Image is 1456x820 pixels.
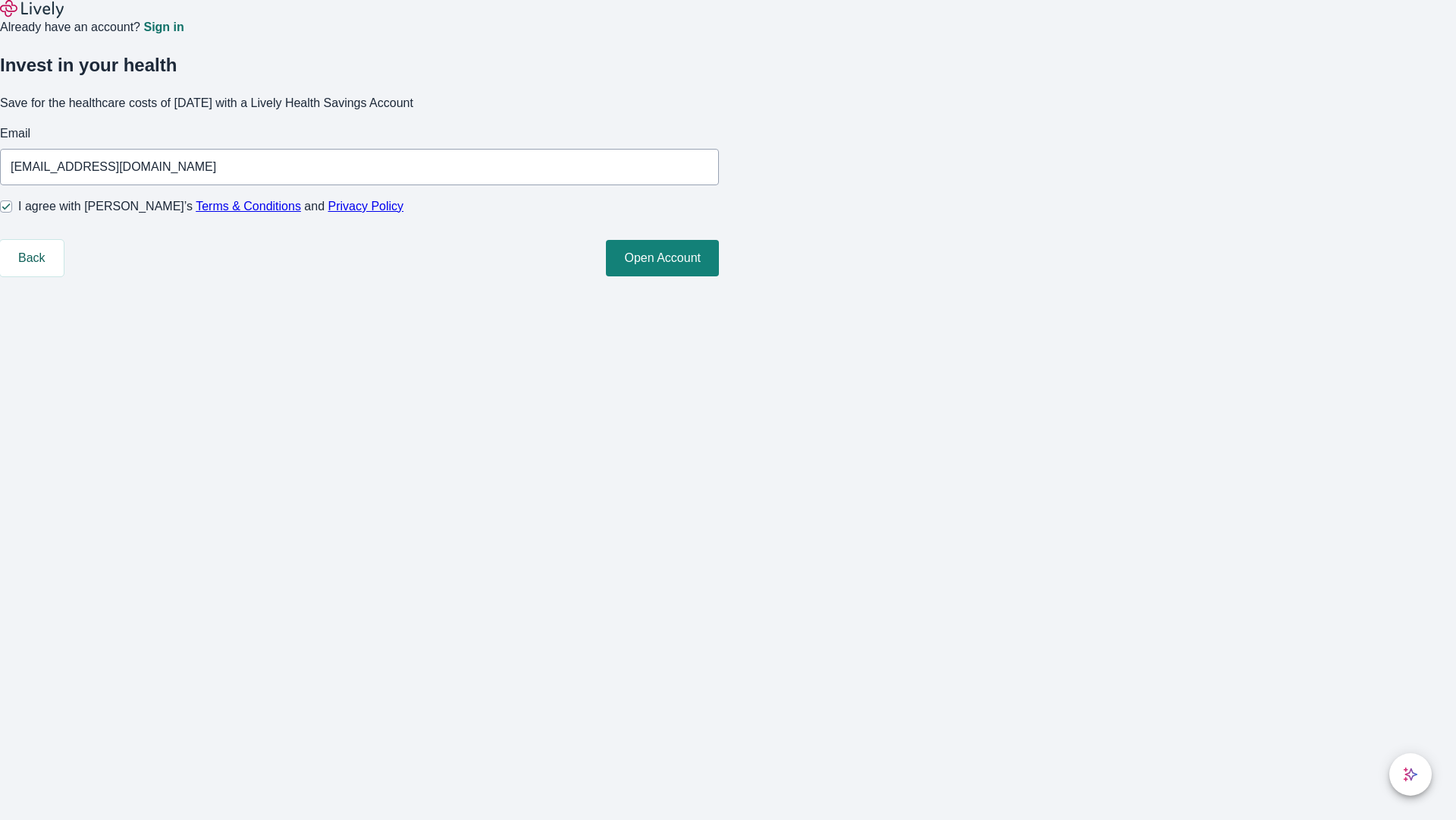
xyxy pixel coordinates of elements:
a: Privacy Policy [328,200,404,213]
button: Open Account [606,240,719,276]
span: I agree with [PERSON_NAME]’s and [18,197,403,216]
a: Sign in [143,21,184,33]
button: chat [1389,753,1432,796]
a: Terms & Conditions [196,200,301,213]
svg: Lively AI Assistant [1403,767,1418,782]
